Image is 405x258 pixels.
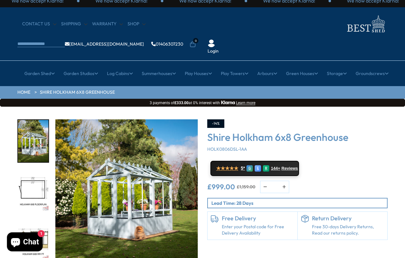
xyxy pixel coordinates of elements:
a: Garden Shed [24,66,55,81]
a: ★★★★★ 5* G E R 144+ Reviews [210,161,299,176]
inbox-online-store-chat: Shopify online store chat [5,232,45,253]
del: £1,159.00 [237,185,255,189]
ins: £999.00 [207,183,235,190]
p: Free 30-days Delivery Returns, Read our returns policy. [312,224,384,236]
a: Enter your Postal code for Free Delivery Availability [222,224,294,236]
a: 0 [190,41,196,47]
a: Arbours [257,66,277,81]
div: E [255,165,261,172]
a: Green Houses [286,66,318,81]
div: R [263,165,269,172]
a: Storage [327,66,347,81]
h3: Shire Holkham 6x8 Greenhouse [207,131,388,143]
a: Garden Studios [64,66,98,81]
img: Holkham6x8FLOORPLAN_2af9569b-a0f4-4845-a6dd-9262a69adc98_200x200.jpg [18,170,48,212]
span: ★★★★★ [216,165,238,171]
a: Login [208,48,219,54]
h6: Return Delivery [312,215,384,222]
a: Summerhouses [142,66,176,81]
a: [EMAIL_ADDRESS][DOMAIN_NAME] [65,42,144,46]
a: Play Houses [185,66,212,81]
span: Reviews [282,166,298,171]
p: Lead Time: 28 Days [211,200,387,206]
div: 2 / 9 [17,169,49,212]
a: Warranty [92,21,123,27]
a: 01406307230 [151,42,183,46]
a: Play Towers [221,66,248,81]
a: Shire Holkham 6x8 Greenhouse [40,89,115,96]
span: HOLK0806DSL-1AA [207,146,247,152]
a: Shipping [61,21,87,27]
h6: Free Delivery [222,215,294,222]
img: logo [343,14,388,34]
a: Shop [128,21,146,27]
img: DSC_7281_59f71e61-44e3-41f3-938b-c50153c4a647_200x200.jpg [18,120,48,162]
img: User Icon [208,40,215,47]
span: 144+ [271,166,280,171]
div: G [246,165,253,172]
span: 0 [193,38,198,43]
a: CONTACT US [22,21,56,27]
a: Log Cabins [107,66,133,81]
div: -14% [207,119,224,128]
div: 1 / 9 [17,119,49,163]
a: Groundscrews [356,66,389,81]
a: HOME [17,89,30,96]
